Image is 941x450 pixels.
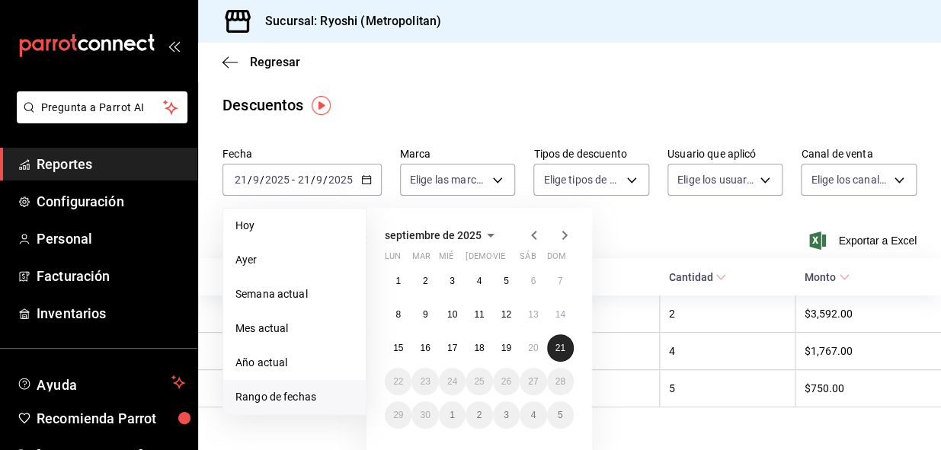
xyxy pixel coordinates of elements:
button: 14 de septiembre de 2025 [547,301,574,328]
button: 1 de octubre de 2025 [439,401,466,429]
abbr: 5 de septiembre de 2025 [504,276,509,286]
abbr: 6 de septiembre de 2025 [530,276,536,286]
span: Año actual [235,355,354,371]
button: 5 de septiembre de 2025 [493,267,520,295]
span: Personal [37,228,185,249]
span: / [323,174,328,186]
abbr: 1 de septiembre de 2025 [395,276,401,286]
abbr: 30 de septiembre de 2025 [420,410,430,420]
label: Marca [400,148,516,159]
abbr: domingo [547,251,566,267]
th: [PERSON_NAME] [198,370,443,407]
button: 4 de octubre de 2025 [520,401,546,429]
abbr: 3 de septiembre de 2025 [450,276,455,286]
abbr: 8 de septiembre de 2025 [395,309,401,320]
button: 29 de septiembre de 2025 [385,401,411,429]
button: 28 de septiembre de 2025 [547,368,574,395]
button: 2 de octubre de 2025 [466,401,492,429]
button: 11 de septiembre de 2025 [466,301,492,328]
button: 17 de septiembre de 2025 [439,334,466,362]
abbr: 1 de octubre de 2025 [450,410,455,420]
h3: Sucursal: Ryoshi (Metropolitan) [253,12,441,30]
button: 19 de septiembre de 2025 [493,334,520,362]
button: 26 de septiembre de 2025 [493,368,520,395]
span: septiembre de 2025 [385,229,482,241]
button: 22 de septiembre de 2025 [385,368,411,395]
th: [PERSON_NAME] [198,333,443,370]
th: [PERSON_NAME] [198,295,443,333]
img: Tooltip marker [312,96,331,115]
abbr: jueves [466,251,555,267]
span: Hoy [235,218,354,234]
label: Canal de venta [801,148,917,159]
button: 13 de septiembre de 2025 [520,301,546,328]
abbr: 13 de septiembre de 2025 [528,309,538,320]
span: - [292,174,295,186]
button: Regresar [222,55,300,69]
th: $3,592.00 [795,295,941,333]
button: 15 de septiembre de 2025 [385,334,411,362]
span: Facturación [37,266,185,286]
abbr: 10 de septiembre de 2025 [447,309,457,320]
span: Elige los usuarios [677,172,755,187]
span: Pregunta a Parrot AI [41,100,164,116]
abbr: 9 de septiembre de 2025 [423,309,428,320]
span: Configuración [37,191,185,212]
th: 4 [659,333,795,370]
span: Regresar [250,55,300,69]
input: -- [252,174,260,186]
button: 20 de septiembre de 2025 [520,334,546,362]
span: / [248,174,252,186]
abbr: 3 de octubre de 2025 [504,410,509,420]
span: Inventarios [37,303,185,324]
abbr: 22 de septiembre de 2025 [393,376,403,387]
button: 18 de septiembre de 2025 [466,334,492,362]
abbr: 2 de septiembre de 2025 [423,276,428,286]
abbr: 4 de septiembre de 2025 [477,276,482,286]
button: 3 de octubre de 2025 [493,401,520,429]
button: septiembre de 2025 [385,226,500,244]
button: 5 de octubre de 2025 [547,401,574,429]
abbr: 5 de octubre de 2025 [558,410,563,420]
abbr: 20 de septiembre de 2025 [528,343,538,353]
input: -- [234,174,248,186]
span: Elige los canales de venta [811,172,888,187]
button: 4 de septiembre de 2025 [466,267,492,295]
button: 6 de septiembre de 2025 [520,267,546,295]
input: ---- [264,174,290,186]
abbr: 27 de septiembre de 2025 [528,376,538,387]
abbr: 23 de septiembre de 2025 [420,376,430,387]
abbr: 29 de septiembre de 2025 [393,410,403,420]
span: / [310,174,315,186]
button: 8 de septiembre de 2025 [385,301,411,328]
a: Pregunta a Parrot AI [11,110,187,126]
span: Ayer [235,252,354,268]
input: -- [315,174,323,186]
abbr: 24 de septiembre de 2025 [447,376,457,387]
label: Fecha [222,148,382,159]
button: 3 de septiembre de 2025 [439,267,466,295]
abbr: 21 de septiembre de 2025 [555,343,565,353]
span: Semana actual [235,286,354,302]
abbr: 2 de octubre de 2025 [477,410,482,420]
button: 12 de septiembre de 2025 [493,301,520,328]
span: / [260,174,264,186]
button: Exportar a Excel [812,231,917,250]
abbr: martes [411,251,430,267]
input: -- [296,174,310,186]
button: open_drawer_menu [168,40,180,52]
label: Usuario que aplicó [667,148,783,159]
abbr: 26 de septiembre de 2025 [501,376,511,387]
th: 2 [659,295,795,333]
abbr: 17 de septiembre de 2025 [447,343,457,353]
abbr: sábado [520,251,536,267]
th: $750.00 [795,370,941,407]
span: Rango de fechas [235,389,354,405]
span: Ayuda [37,373,165,391]
span: Mes actual [235,321,354,337]
abbr: 7 de septiembre de 2025 [558,276,563,286]
abbr: 28 de septiembre de 2025 [555,376,565,387]
span: Elige las marcas [410,172,488,187]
